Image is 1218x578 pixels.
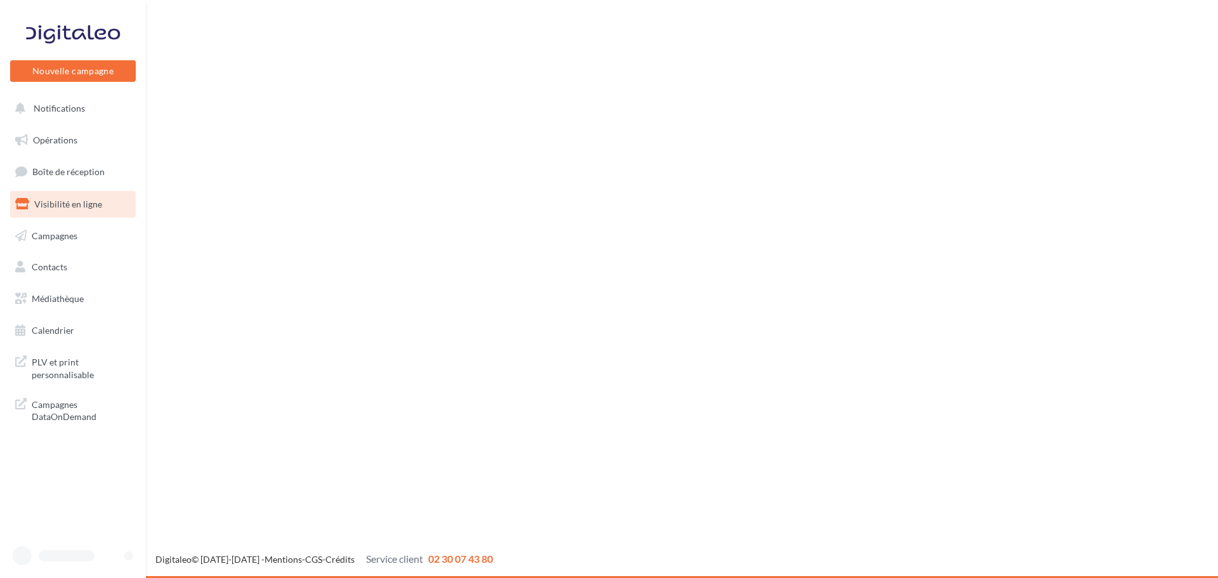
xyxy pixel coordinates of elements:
[32,293,84,304] span: Médiathèque
[10,60,136,82] button: Nouvelle campagne
[32,353,131,381] span: PLV et print personnalisable
[32,166,105,177] span: Boîte de réception
[34,199,102,209] span: Visibilité en ligne
[8,391,138,428] a: Campagnes DataOnDemand
[305,554,322,565] a: CGS
[8,348,138,386] a: PLV et print personnalisable
[8,254,138,280] a: Contacts
[265,554,302,565] a: Mentions
[32,396,131,423] span: Campagnes DataOnDemand
[32,325,74,336] span: Calendrier
[155,554,493,565] span: © [DATE]-[DATE] - - -
[34,103,85,114] span: Notifications
[8,317,138,344] a: Calendrier
[8,191,138,218] a: Visibilité en ligne
[33,135,77,145] span: Opérations
[8,127,138,154] a: Opérations
[32,261,67,272] span: Contacts
[366,553,423,565] span: Service client
[8,158,138,185] a: Boîte de réception
[32,230,77,240] span: Campagnes
[155,554,192,565] a: Digitaleo
[8,223,138,249] a: Campagnes
[8,286,138,312] a: Médiathèque
[428,553,493,565] span: 02 30 07 43 80
[325,554,355,565] a: Crédits
[8,95,133,122] button: Notifications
